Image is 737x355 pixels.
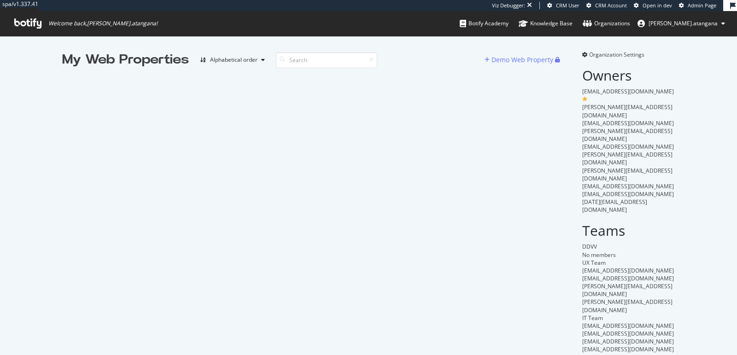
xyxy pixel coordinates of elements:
a: CRM Account [586,2,627,9]
a: Botify Academy [460,11,509,36]
span: renaud.atangana [649,19,718,27]
div: DDVV [582,243,675,250]
span: [PERSON_NAME][EMAIL_ADDRESS][DOMAIN_NAME] [582,167,673,182]
span: [EMAIL_ADDRESS][DOMAIN_NAME] [582,322,674,330]
div: Viz Debugger: [492,2,525,9]
a: Open in dev [634,2,672,9]
div: Knowledge Base [519,19,573,28]
div: Organizations [583,19,630,28]
span: [PERSON_NAME][EMAIL_ADDRESS][DOMAIN_NAME] [582,127,673,143]
span: [EMAIL_ADDRESS][DOMAIN_NAME] [582,338,674,345]
h2: Teams [582,223,675,238]
button: Demo Web Property [485,52,555,67]
span: [EMAIL_ADDRESS][DOMAIN_NAME] [582,190,674,198]
span: [EMAIL_ADDRESS][DOMAIN_NAME] [582,87,674,95]
span: Admin Page [688,2,716,9]
input: Search [276,52,377,68]
a: Knowledge Base [519,11,573,36]
span: CRM User [556,2,579,9]
div: Demo Web Property [491,55,553,64]
span: Open in dev [643,2,672,9]
span: [EMAIL_ADDRESS][DOMAIN_NAME] [582,267,674,274]
div: Botify Academy [460,19,509,28]
span: [PERSON_NAME][EMAIL_ADDRESS][DOMAIN_NAME] [582,298,673,314]
button: Alphabetical order [196,52,269,67]
h2: Owners [582,68,675,83]
span: [EMAIL_ADDRESS][DOMAIN_NAME] [582,119,674,127]
span: [EMAIL_ADDRESS][DOMAIN_NAME] [582,143,674,151]
span: Organization Settings [589,51,644,58]
span: CRM Account [595,2,627,9]
button: [PERSON_NAME].atangana [630,16,732,31]
span: [DATE][EMAIL_ADDRESS][DOMAIN_NAME] [582,198,647,214]
a: Demo Web Property [485,56,555,64]
span: Welcome back, [PERSON_NAME].atangana ! [48,20,158,27]
div: My Web Properties [62,51,189,69]
div: UX Team [582,259,675,267]
span: [EMAIL_ADDRESS][DOMAIN_NAME] [582,330,674,338]
span: [EMAIL_ADDRESS][DOMAIN_NAME] [582,274,674,282]
div: Alphabetical order [210,57,257,63]
span: [PERSON_NAME][EMAIL_ADDRESS][DOMAIN_NAME] [582,282,673,298]
span: [PERSON_NAME][EMAIL_ADDRESS][DOMAIN_NAME] [582,151,673,166]
span: [EMAIL_ADDRESS][DOMAIN_NAME] [582,182,674,190]
div: No members [582,251,675,259]
a: Organizations [583,11,630,36]
span: [PERSON_NAME][EMAIL_ADDRESS][DOMAIN_NAME] [582,103,673,119]
a: CRM User [547,2,579,9]
a: Admin Page [679,2,716,9]
div: IT Team [582,314,675,322]
span: [EMAIL_ADDRESS][DOMAIN_NAME] [582,345,674,353]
